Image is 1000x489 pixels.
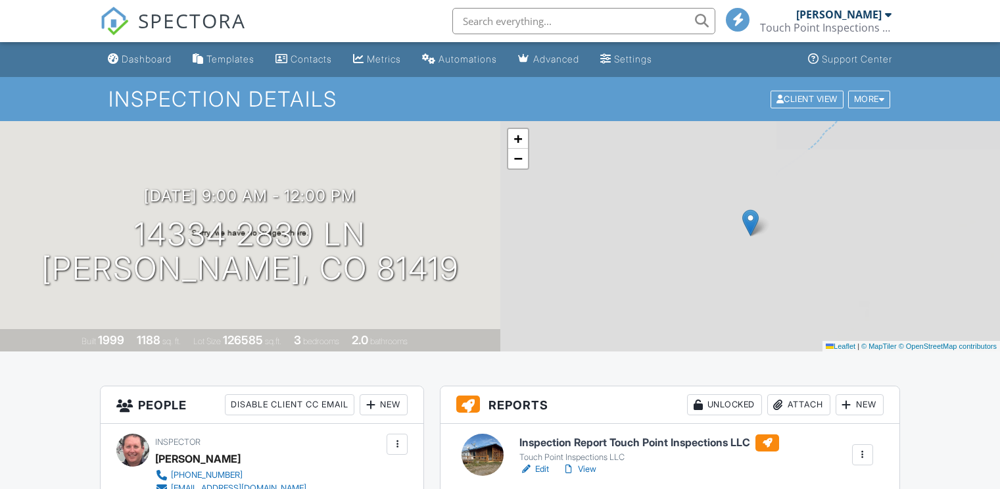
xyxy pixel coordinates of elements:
[771,90,844,108] div: Client View
[822,53,892,64] div: Support Center
[82,336,96,346] span: Built
[513,47,584,72] a: Advanced
[826,342,855,350] a: Leaflet
[360,394,408,415] div: New
[294,333,301,347] div: 3
[595,47,657,72] a: Settings
[508,129,528,149] a: Zoom in
[100,18,246,45] a: SPECTORA
[760,21,892,34] div: Touch Point Inspections LLC
[519,434,779,451] h6: Inspection Report Touch Point Inspections LLC
[513,150,522,167] span: −
[533,53,579,64] div: Advanced
[899,342,997,350] a: © OpenStreetMap contributors
[519,434,779,463] a: Inspection Report Touch Point Inspections LLC Touch Point Inspections LLC
[103,47,177,72] a: Dashboard
[769,93,847,103] a: Client View
[519,463,549,476] a: Edit
[848,90,891,108] div: More
[440,386,899,424] h3: Reports
[836,394,884,415] div: New
[796,8,882,21] div: [PERSON_NAME]
[857,342,859,350] span: |
[861,342,897,350] a: © MapTiler
[519,452,779,463] div: Touch Point Inspections LLC
[367,53,401,64] div: Metrics
[352,333,368,347] div: 2.0
[452,8,715,34] input: Search everything...
[687,394,762,415] div: Unlocked
[265,336,281,346] span: sq.ft.
[742,209,759,236] img: Marker
[144,187,356,205] h3: [DATE] 9:00 am - 12:00 pm
[41,217,459,287] h1: 14334 2830 Ln [PERSON_NAME], CO 81419
[137,333,160,347] div: 1188
[100,7,129,36] img: The Best Home Inspection Software - Spectora
[206,53,254,64] div: Templates
[155,437,201,447] span: Inspector
[98,333,124,347] div: 1999
[614,53,652,64] div: Settings
[513,130,522,147] span: +
[270,47,337,72] a: Contacts
[225,394,354,415] div: Disable Client CC Email
[155,449,241,469] div: [PERSON_NAME]
[291,53,332,64] div: Contacts
[348,47,406,72] a: Metrics
[803,47,897,72] a: Support Center
[162,336,181,346] span: sq. ft.
[303,336,339,346] span: bedrooms
[155,469,306,482] a: [PHONE_NUMBER]
[171,470,243,480] div: [PHONE_NUMBER]
[193,336,221,346] span: Lot Size
[187,47,260,72] a: Templates
[508,149,528,168] a: Zoom out
[562,463,596,476] a: View
[138,7,246,34] span: SPECTORA
[767,394,830,415] div: Attach
[108,88,892,111] h1: Inspection Details
[439,53,497,64] div: Automations
[417,47,502,72] a: Automations (Basic)
[101,386,423,424] h3: People
[122,53,172,64] div: Dashboard
[370,336,408,346] span: bathrooms
[223,333,263,347] div: 126585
